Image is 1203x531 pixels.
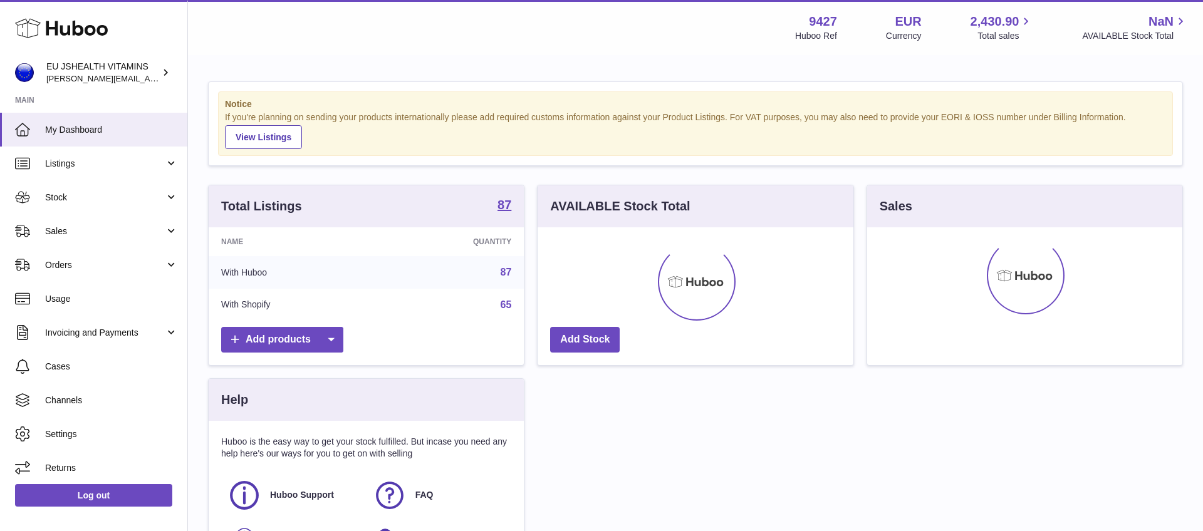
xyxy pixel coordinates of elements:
[45,124,178,136] span: My Dashboard
[415,489,434,501] span: FAQ
[1148,13,1174,30] span: NaN
[225,98,1166,110] strong: Notice
[886,30,922,42] div: Currency
[15,484,172,507] a: Log out
[977,30,1033,42] span: Total sales
[501,267,512,277] a: 87
[809,13,837,30] strong: 9427
[45,225,165,237] span: Sales
[45,394,178,406] span: Channels
[971,13,1034,42] a: 2,430.90 Total sales
[45,158,165,170] span: Listings
[221,198,302,215] h3: Total Listings
[497,198,511,211] strong: 87
[225,125,302,149] a: View Listings
[45,361,178,373] span: Cases
[501,299,512,310] a: 65
[45,327,165,339] span: Invoicing and Payments
[221,436,511,460] p: Huboo is the easy way to get your stock fulfilled. But incase you need any help here's our ways f...
[971,13,1019,30] span: 2,430.90
[795,30,837,42] div: Huboo Ref
[1082,13,1188,42] a: NaN AVAILABLE Stock Total
[221,327,343,353] a: Add products
[46,61,159,85] div: EU JSHEALTH VITAMINS
[227,478,360,512] a: Huboo Support
[221,391,248,408] h3: Help
[45,293,178,305] span: Usage
[225,111,1166,149] div: If you're planning on sending your products internationally please add required customs informati...
[550,327,620,353] a: Add Stock
[880,198,912,215] h3: Sales
[270,489,334,501] span: Huboo Support
[45,192,165,204] span: Stock
[378,227,524,256] th: Quantity
[45,462,178,474] span: Returns
[550,198,690,215] h3: AVAILABLE Stock Total
[15,63,34,82] img: laura@jessicasepel.com
[45,259,165,271] span: Orders
[373,478,506,512] a: FAQ
[497,198,511,214] a: 87
[1082,30,1188,42] span: AVAILABLE Stock Total
[209,289,378,321] td: With Shopify
[45,428,178,440] span: Settings
[209,256,378,289] td: With Huboo
[46,73,251,83] span: [PERSON_NAME][EMAIL_ADDRESS][DOMAIN_NAME]
[895,13,921,30] strong: EUR
[209,227,378,256] th: Name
